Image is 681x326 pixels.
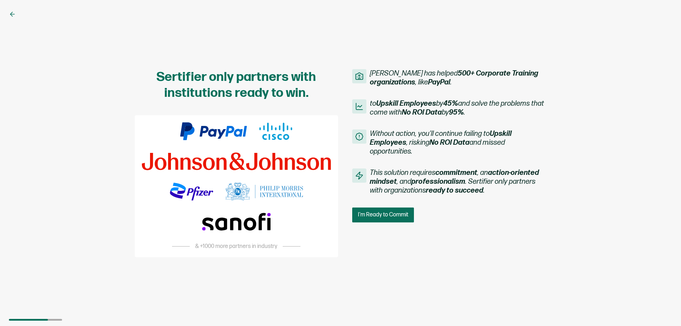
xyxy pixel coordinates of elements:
[370,99,546,117] span: to by and solve the problems that come with by .
[376,99,436,108] b: Upskill Employees
[449,108,464,117] b: 95%
[170,183,213,200] img: pfizer-logo.svg
[358,212,408,218] span: I'm Ready to Commit
[195,243,277,250] span: & +1000 more partners in industry
[370,69,546,87] span: [PERSON_NAME] has helped , like .
[426,186,483,195] b: ready to succeed
[142,153,331,170] img: jj-logo.svg
[402,108,442,117] b: No ROI Data
[411,177,465,186] b: professionalism
[180,122,247,140] img: paypal-logo.svg
[370,168,539,186] b: action-oriented mindset
[436,168,477,177] b: commitment
[646,292,681,326] iframe: Chat Widget
[226,183,303,200] img: philip-morris-logo.svg
[259,122,293,140] img: cisco-logo.svg
[370,69,538,87] b: 500+ Corporate Training organizations
[370,129,546,156] span: Without action, you’ll continue failing to , risking and missed opportunities.
[370,168,546,195] span: This solution requires , an , and . Sertifier only partners with organizations .
[430,138,470,147] b: No ROI Data
[428,78,450,87] b: PayPal
[202,213,270,231] img: sanofi-logo.svg
[135,69,338,101] h1: Sertifier only partners with institutions ready to win.
[370,129,512,147] b: Upskill Employees
[352,208,414,222] button: I'm Ready to Commit
[443,99,458,108] b: 45%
